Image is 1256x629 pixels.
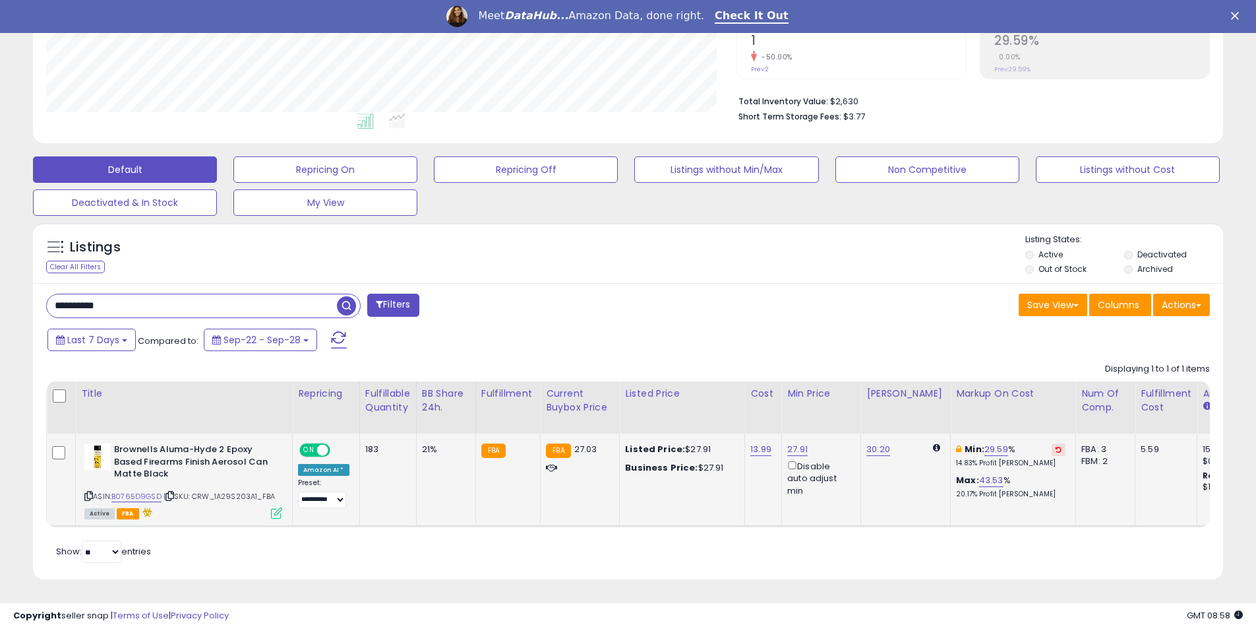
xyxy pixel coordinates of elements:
[843,110,865,123] span: $3.77
[478,9,704,22] div: Meet Amazon Data, done right.
[365,387,411,414] div: Fulfillable Quantity
[1105,363,1210,376] div: Displaying 1 to 1 of 1 items
[546,387,614,414] div: Current Buybox Price
[757,52,792,62] small: -50.00%
[787,443,808,456] a: 27.91
[1025,234,1223,246] p: Listing States:
[114,444,274,484] b: Brownells Aluma-Hyde 2 Epoxy Based Firearms Finish Aerosol Can Matte Black
[835,156,1019,183] button: Non Competitive
[204,329,317,351] button: Sep-22 - Sep-28
[956,474,979,486] b: Max:
[481,444,506,458] small: FBA
[574,443,597,455] span: 27.03
[994,33,1209,51] h2: 29.59%
[13,609,61,622] strong: Copyright
[1153,294,1210,316] button: Actions
[956,490,1065,499] p: 20.17% Profit [PERSON_NAME]
[164,491,275,502] span: | SKU: CRW_1A29S203A1_FBA
[367,294,419,317] button: Filters
[298,387,354,401] div: Repricing
[81,387,287,401] div: Title
[956,459,1065,468] p: 14.83% Profit [PERSON_NAME]
[1137,249,1187,260] label: Deactivated
[139,508,153,517] i: hazardous material
[965,443,984,455] b: Min:
[1137,263,1173,275] label: Archived
[1019,294,1087,316] button: Save View
[751,65,769,73] small: Prev: 2
[1203,401,1211,413] small: Amazon Fees.
[738,96,828,107] b: Total Inventory Value:
[546,444,570,458] small: FBA
[625,387,739,401] div: Listed Price
[1036,156,1220,183] button: Listings without Cost
[956,475,1065,499] div: %
[1081,444,1125,455] div: FBA: 3
[13,610,229,622] div: seller snap | |
[1038,249,1063,260] label: Active
[434,156,618,183] button: Repricing Off
[634,156,818,183] button: Listings without Min/Max
[113,609,169,622] a: Terms of Use
[138,335,198,347] span: Compared to:
[67,333,119,347] span: Last 7 Days
[47,329,136,351] button: Last 7 Days
[956,387,1070,401] div: Markup on Cost
[625,444,734,455] div: $27.91
[787,459,851,497] div: Disable auto adjust min
[298,479,349,508] div: Preset:
[866,443,890,456] a: 30.20
[233,156,417,183] button: Repricing On
[750,387,776,401] div: Cost
[1141,387,1191,414] div: Fulfillment Cost
[751,33,966,51] h2: 1
[171,609,229,622] a: Privacy Policy
[1089,294,1151,316] button: Columns
[625,461,698,474] b: Business Price:
[994,52,1021,62] small: 0.00%
[1038,263,1087,275] label: Out of Stock
[750,443,771,456] a: 13.99
[365,444,406,455] div: 183
[84,444,282,517] div: ASIN:
[504,9,568,22] i: DataHub...
[84,508,115,519] span: All listings currently available for purchase on Amazon
[625,443,685,455] b: Listed Price:
[738,92,1200,108] li: $2,630
[625,462,734,474] div: $27.91
[951,381,1076,434] th: The percentage added to the cost of goods (COGS) that forms the calculator for Min & Max prices.
[117,508,139,519] span: FBA
[84,444,111,470] img: 41PImSQZLAL._SL40_.jpg
[1141,444,1187,455] div: 5.59
[224,333,301,347] span: Sep-22 - Sep-28
[1081,387,1129,414] div: Num of Comp.
[866,387,945,401] div: [PERSON_NAME]
[56,545,151,558] span: Show: entries
[301,445,317,456] span: ON
[33,156,217,183] button: Default
[422,387,470,414] div: BB Share 24h.
[481,387,535,401] div: Fulfillment
[984,443,1008,456] a: 29.59
[298,464,349,476] div: Amazon AI *
[111,491,162,502] a: B0765D9GSD
[422,444,465,455] div: 21%
[233,189,417,216] button: My View
[1098,298,1139,312] span: Columns
[446,6,467,27] img: Profile image for Georgie
[994,65,1031,73] small: Prev: 29.59%
[979,474,1003,487] a: 43.53
[738,111,841,122] b: Short Term Storage Fees:
[1231,12,1244,20] div: Close
[1081,455,1125,467] div: FBM: 2
[70,238,121,257] h5: Listings
[328,445,349,456] span: OFF
[1187,609,1243,622] span: 2025-10-6 08:58 GMT
[33,189,217,216] button: Deactivated & In Stock
[46,261,105,273] div: Clear All Filters
[715,9,789,24] a: Check It Out
[787,387,855,401] div: Min Price
[956,444,1065,468] div: %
